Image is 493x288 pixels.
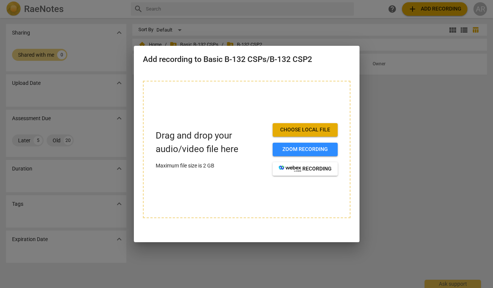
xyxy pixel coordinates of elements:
span: recording [279,165,332,173]
span: Zoom recording [279,146,332,153]
p: Maximum file size is 2 GB [156,162,267,170]
p: Drag and drop your audio/video file here [156,129,267,155]
button: Choose local file [273,123,338,137]
button: recording [273,162,338,176]
button: Zoom recording [273,143,338,156]
span: Choose local file [279,126,332,134]
h2: Add recording to Basic B-132 CSPs/B-132 CSP2 [143,55,350,64]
